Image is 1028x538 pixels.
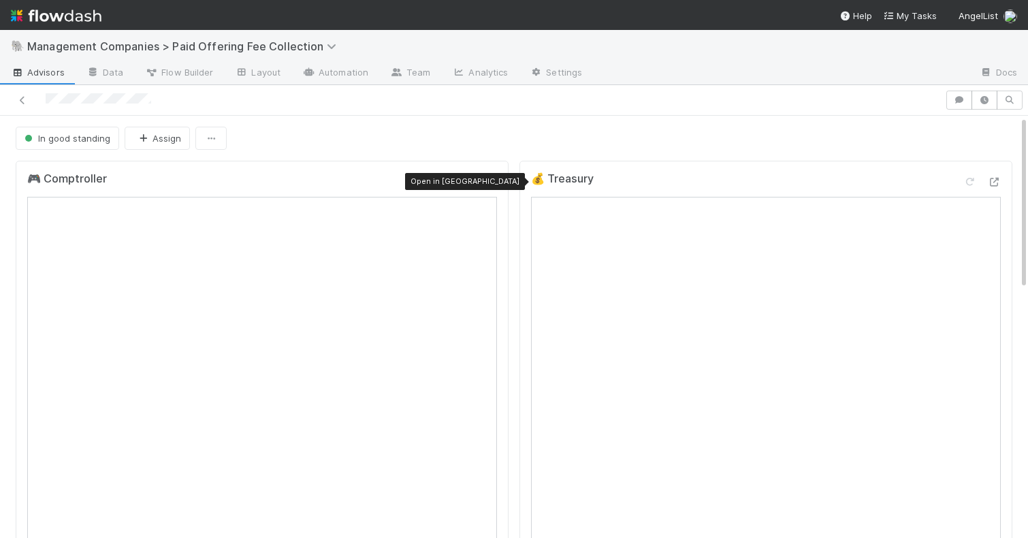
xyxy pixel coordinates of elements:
h5: 💰 Treasury [531,172,594,186]
a: Docs [969,63,1028,84]
a: Data [76,63,134,84]
span: AngelList [959,10,998,21]
span: Management Companies > Paid Offering Fee Collection [27,39,343,53]
span: Advisors [11,65,65,79]
div: Help [839,9,872,22]
button: In good standing [16,127,119,150]
a: Flow Builder [134,63,224,84]
span: In good standing [22,133,110,144]
a: Layout [224,63,291,84]
span: My Tasks [883,10,937,21]
span: Flow Builder [145,65,213,79]
img: avatar_571adf04-33e8-4205-80f0-83f56503bf42.png [1003,10,1017,23]
button: Assign [125,127,190,150]
a: Automation [291,63,379,84]
a: Analytics [441,63,519,84]
span: 🐘 [11,40,25,52]
img: logo-inverted-e16ddd16eac7371096b0.svg [11,4,101,27]
a: Team [379,63,441,84]
h5: 🎮 Comptroller [27,172,107,186]
a: My Tasks [883,9,937,22]
a: Settings [519,63,593,84]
